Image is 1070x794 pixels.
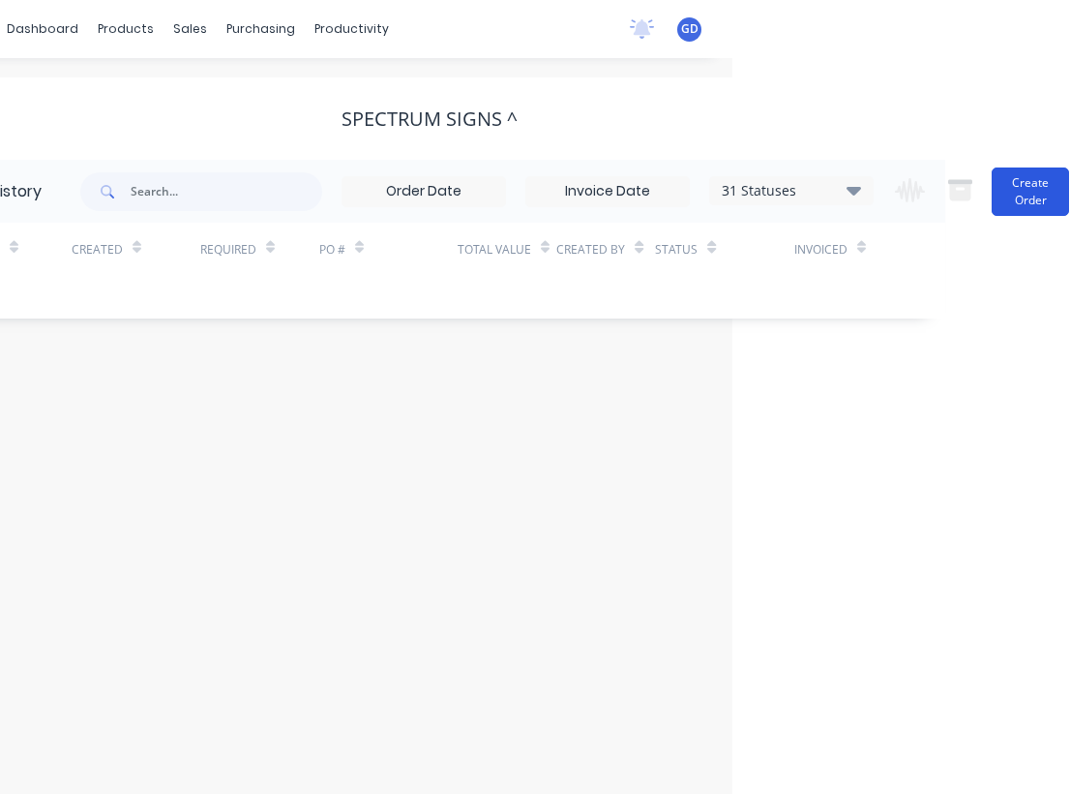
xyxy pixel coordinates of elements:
[131,172,322,211] input: Search...
[200,223,319,276] div: Required
[319,241,345,259] div: PO #
[163,15,217,44] div: sales
[458,223,556,276] div: Total Value
[655,241,698,259] div: Status
[319,223,458,276] div: PO #
[655,223,793,276] div: Status
[72,241,123,259] div: Created
[342,177,505,206] input: Order Date
[794,241,847,259] div: Invoiced
[72,223,200,276] div: Created
[681,20,698,38] span: GD
[992,168,1069,216] button: Create Order
[794,223,874,276] div: Invoiced
[305,15,399,44] div: productivity
[342,107,518,131] div: SPECTRUM SIGNS ^
[710,180,873,201] div: 31 Statuses
[458,241,531,259] div: Total Value
[88,15,163,44] div: products
[217,15,305,44] div: purchasing
[556,241,625,259] div: Created By
[556,223,655,276] div: Created By
[526,177,689,206] input: Invoice Date
[200,241,256,259] div: Required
